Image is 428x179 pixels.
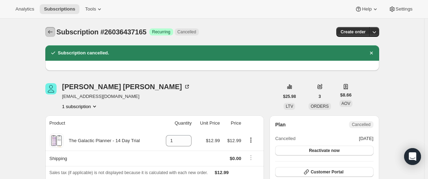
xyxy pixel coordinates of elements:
[62,83,190,90] div: [PERSON_NAME] [PERSON_NAME]
[64,137,140,144] div: The Galactic Planner - 14 Day Trial
[245,154,257,161] button: Shipping actions
[311,169,343,175] span: Customer Portal
[309,148,339,153] span: Reactivate now
[227,138,241,143] span: $12.99
[15,6,34,12] span: Analytics
[206,138,220,143] span: $12.99
[336,27,370,37] button: Create order
[352,122,370,127] span: Cancelled
[362,6,371,12] span: Help
[81,4,107,14] button: Tools
[230,156,241,161] span: $0.00
[44,6,75,12] span: Subscriptions
[396,6,413,12] span: Settings
[384,4,417,14] button: Settings
[159,115,194,131] th: Quantity
[367,48,376,58] button: Dismiss notification
[194,115,222,131] th: Unit Price
[152,29,170,35] span: Recurring
[45,83,57,94] span: Corinne Marston
[245,136,257,144] button: Product actions
[62,103,98,110] button: Product actions
[359,135,374,142] span: [DATE]
[45,115,159,131] th: Product
[11,4,38,14] button: Analytics
[222,115,244,131] th: Price
[85,6,96,12] span: Tools
[283,94,296,99] span: $25.98
[62,93,190,100] span: [EMAIL_ADDRESS][DOMAIN_NAME]
[275,167,373,177] button: Customer Portal
[177,29,196,35] span: Cancelled
[58,49,109,57] h2: Subscription cancelled.
[275,121,286,128] h2: Plan
[57,28,147,36] span: Subscription #26036437165
[279,92,300,101] button: $25.98
[286,104,293,109] span: LTV
[319,94,321,99] span: 3
[45,27,55,37] button: Subscriptions
[50,170,208,175] span: Sales tax (if applicable) is not displayed because it is calculated with each new order.
[311,104,329,109] span: ORDERS
[45,151,159,166] th: Shipping
[50,134,63,148] img: product img
[275,146,373,155] button: Reactivate now
[40,4,79,14] button: Subscriptions
[351,4,383,14] button: Help
[215,170,229,175] span: $12.99
[342,101,350,106] span: AOV
[314,92,325,101] button: 3
[275,135,296,142] span: Cancelled
[340,92,352,99] span: $8.66
[404,148,421,165] div: Open Intercom Messenger
[341,29,365,35] span: Create order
